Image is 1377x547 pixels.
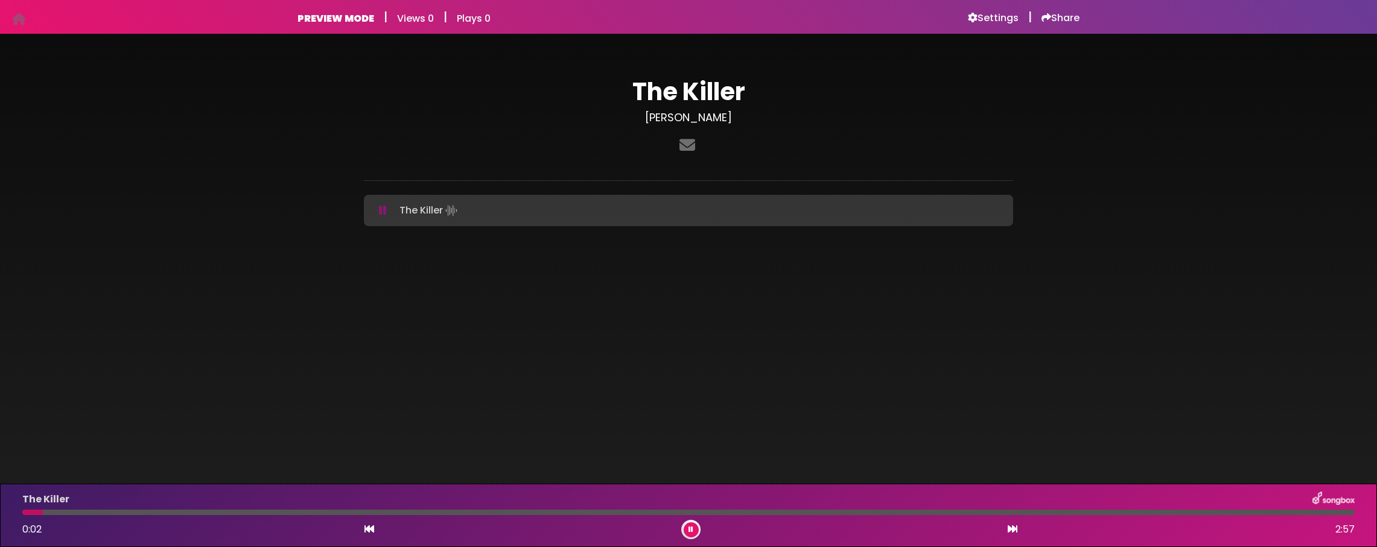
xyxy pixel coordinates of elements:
h6: PREVIEW MODE [297,13,374,24]
h5: | [444,10,447,24]
h3: [PERSON_NAME] [364,111,1013,124]
h5: | [384,10,387,24]
h1: The Killer [364,77,1013,106]
p: The Killer [399,202,460,219]
h6: Plays 0 [457,13,491,24]
a: Share [1041,12,1080,24]
h6: Views 0 [397,13,434,24]
img: waveform4.gif [443,202,460,219]
h5: | [1028,10,1032,24]
a: Settings [968,12,1019,24]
